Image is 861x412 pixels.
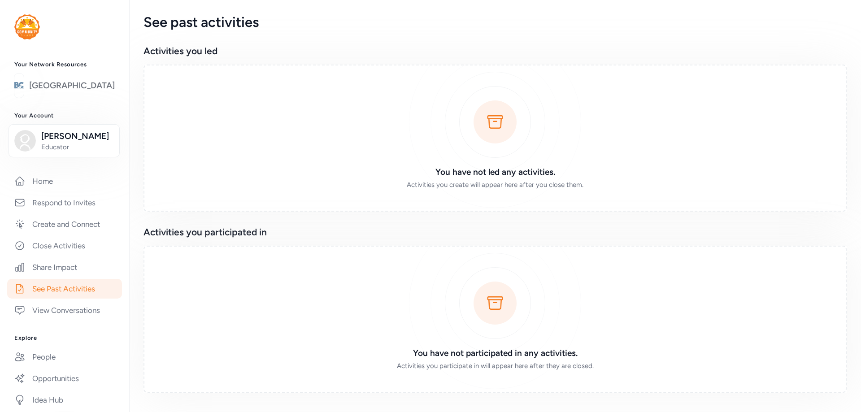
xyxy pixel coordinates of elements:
a: Opportunities [7,369,122,388]
a: Create and Connect [7,214,122,234]
div: Activities you participate in will appear here after they are closed. [366,361,624,370]
h2: Activities you participated in [143,226,847,239]
h3: You have not led any activities. [366,166,624,178]
img: logo [14,14,40,39]
a: Close Activities [7,236,122,256]
a: [GEOGRAPHIC_DATA] [29,79,115,92]
a: See Past Activities [7,279,122,299]
div: Activities you create will appear here after you close them. [366,180,624,189]
a: People [7,347,122,367]
a: View Conversations [7,300,122,320]
a: Share Impact [7,257,122,277]
h3: Explore [14,334,115,342]
h3: Your Account [14,112,115,119]
button: [PERSON_NAME]Educator [9,124,120,157]
span: Educator [41,143,114,152]
a: Respond to Invites [7,193,122,213]
a: Home [7,171,122,191]
h2: Activities you led [143,45,847,57]
div: See past activities [143,14,847,30]
img: logo [14,76,24,95]
span: [PERSON_NAME] [41,130,114,143]
h3: Your Network Resources [14,61,115,68]
h3: You have not participated in any activities. [366,347,624,360]
a: Idea Hub [7,390,122,410]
